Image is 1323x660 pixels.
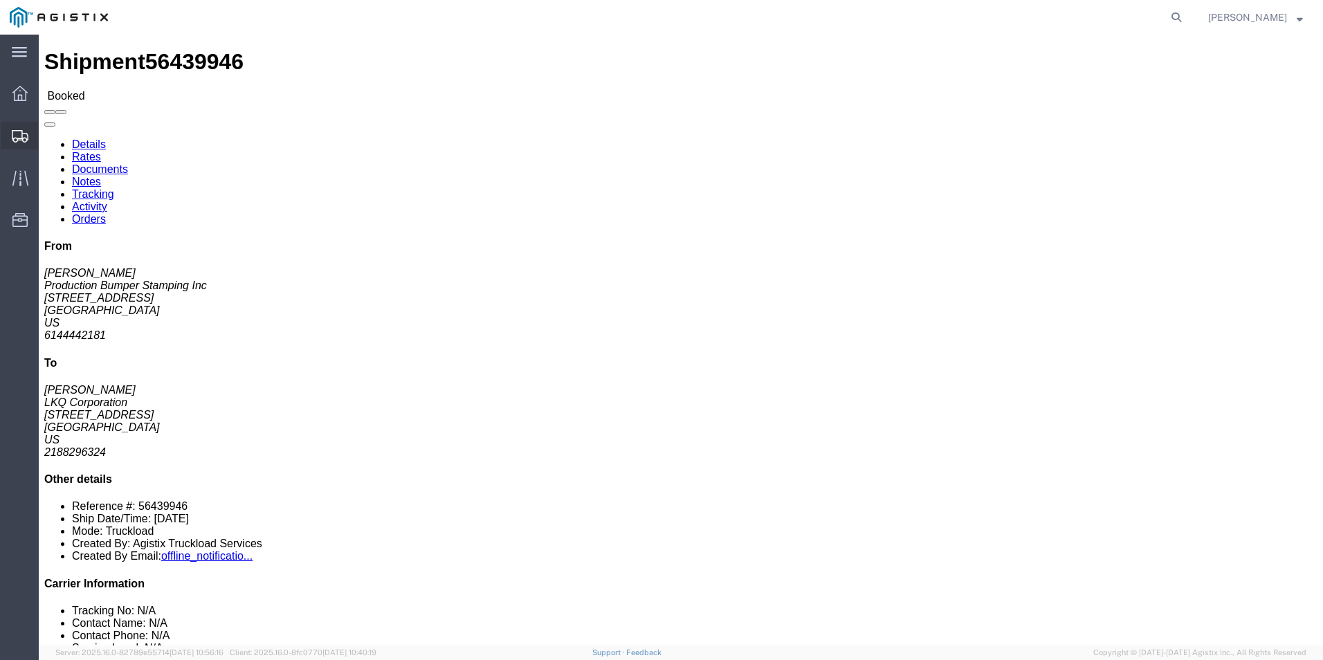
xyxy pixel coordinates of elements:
[626,648,661,657] a: Feedback
[55,648,223,657] span: Server: 2025.16.0-82789e55714
[39,35,1323,645] iframe: FS Legacy Container
[1208,10,1287,25] span: Corey Keys
[10,7,108,28] img: logo
[322,648,376,657] span: [DATE] 10:40:19
[1093,647,1306,659] span: Copyright © [DATE]-[DATE] Agistix Inc., All Rights Reserved
[1207,9,1304,26] button: [PERSON_NAME]
[230,648,376,657] span: Client: 2025.16.0-8fc0770
[170,648,223,657] span: [DATE] 10:56:16
[592,648,627,657] a: Support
